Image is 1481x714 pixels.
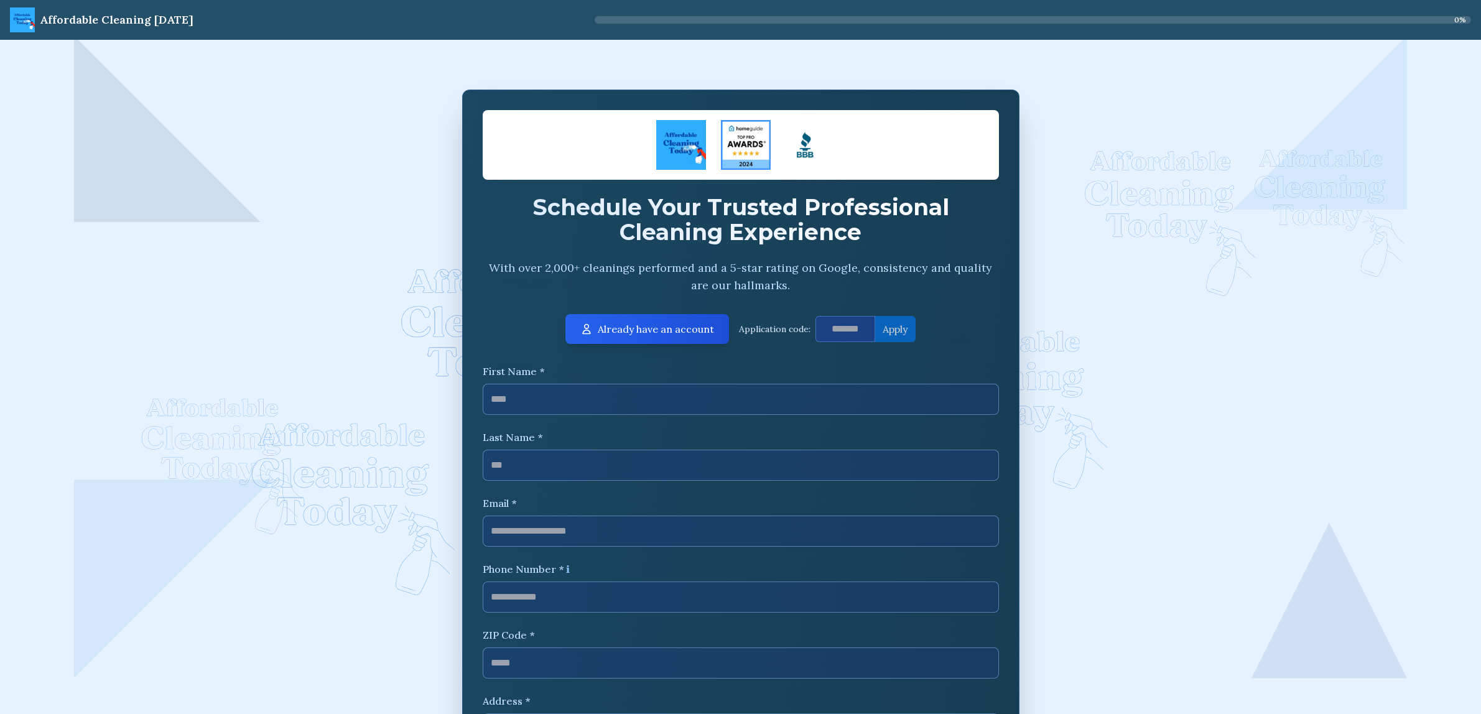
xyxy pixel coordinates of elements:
span: ℹ [566,562,570,577]
p: Application code: [739,323,810,335]
div: Affordable Cleaning [DATE] [40,11,193,29]
img: ACT Logo [656,120,706,170]
div: Phone Number *ℹ [483,562,570,579]
button: Apply [875,316,916,342]
img: Logo Square [781,120,830,170]
h2: Schedule Your Trusted Professional Cleaning Experience [483,195,999,244]
label: Email * [483,496,999,511]
button: Already have an account [565,314,729,344]
p: With over 2,000+ cleanings performed and a 5-star rating on Google, consistency and quality are o... [483,259,999,294]
label: Phone Number * [483,562,570,577]
img: Four Seasons Cleaning [721,120,771,170]
label: Address * [483,693,999,708]
img: ACT Logo [10,7,35,32]
label: Last Name * [483,430,999,445]
label: ZIP Code * [483,628,999,642]
span: 0 % [1454,15,1466,25]
label: First Name * [483,364,999,379]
